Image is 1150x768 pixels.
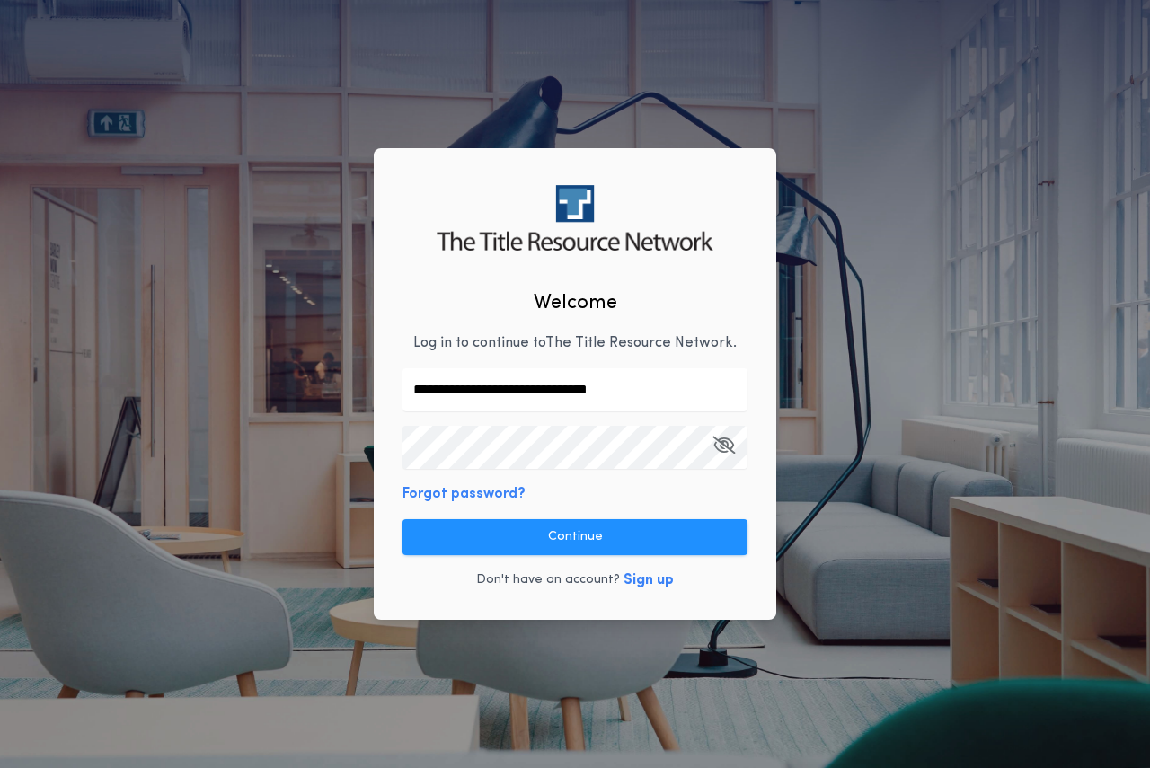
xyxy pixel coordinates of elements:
[402,519,747,555] button: Continue
[534,288,617,318] h2: Welcome
[624,569,674,591] button: Sign up
[413,332,737,354] p: Log in to continue to The Title Resource Network .
[402,483,526,505] button: Forgot password?
[437,185,712,251] img: logo
[476,571,620,589] p: Don't have an account?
